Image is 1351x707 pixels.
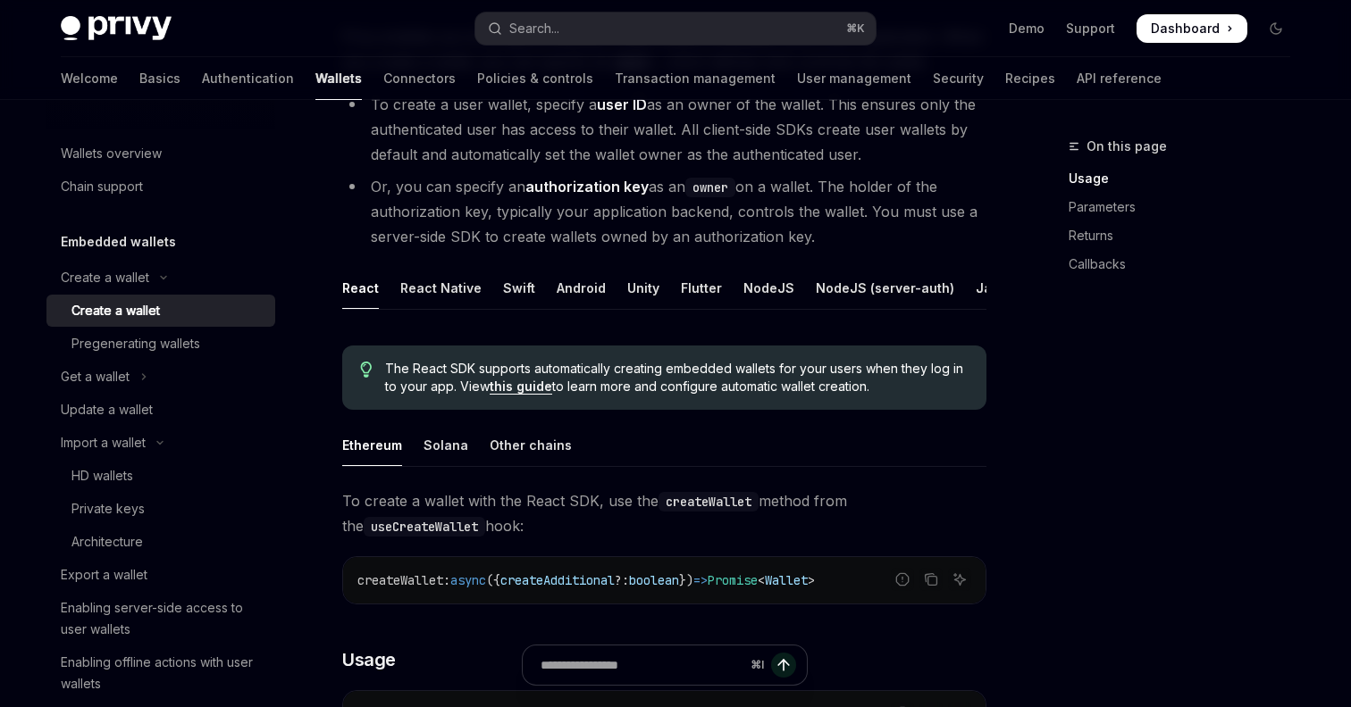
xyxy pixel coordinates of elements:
[948,568,971,591] button: Ask AI
[1069,250,1305,279] a: Callbacks
[816,267,954,309] div: NodeJS (server-auth)
[46,493,275,525] a: Private keys
[342,267,379,309] div: React
[503,267,535,309] div: Swift
[509,18,559,39] div: Search...
[46,559,275,591] a: Export a wallet
[933,57,984,100] a: Security
[808,572,815,588] span: >
[627,267,659,309] div: Unity
[919,568,943,591] button: Copy the contents from the code block
[46,427,275,459] button: Toggle Import a wallet section
[71,333,200,354] div: Pregenerating wallets
[385,360,969,395] span: The React SDK supports automatically creating embedded wallets for your users when they log in to...
[364,517,485,536] code: useCreateWallet
[61,143,162,164] div: Wallets overview
[450,572,486,588] span: async
[443,572,450,588] span: :
[61,564,147,586] div: Export a wallet
[46,137,275,170] a: Wallets overview
[1262,14,1290,43] button: Toggle dark mode
[765,572,808,588] span: Wallet
[1077,57,1162,100] a: API reference
[1087,136,1167,157] span: On this page
[490,424,572,466] div: Other chains
[1066,20,1115,37] a: Support
[71,498,145,520] div: Private keys
[46,646,275,700] a: Enabling offline actions with user wallets
[61,652,264,695] div: Enabling offline actions with user wallets
[46,526,275,558] a: Architecture
[771,653,796,678] button: Send message
[46,592,275,645] a: Enabling server-side access to user wallets
[679,572,693,588] span: })
[46,361,275,393] button: Toggle Get a wallet section
[61,267,149,288] div: Create a wallet
[71,465,133,487] div: HD wallets
[475,12,876,45] button: Open search
[615,572,629,588] span: ?:
[342,488,986,538] span: To create a wallet with the React SDK, use the method from the hook:
[758,572,765,588] span: <
[61,57,118,100] a: Welcome
[659,492,759,512] code: createWallet
[1009,20,1045,37] a: Demo
[693,572,708,588] span: =>
[61,16,172,41] img: dark logo
[360,362,373,378] svg: Tip
[61,432,146,453] div: Import a wallet
[477,57,593,100] a: Policies & controls
[315,57,362,100] a: Wallets
[342,424,402,466] div: Ethereum
[46,460,275,492] a: HD wallets
[615,57,776,100] a: Transaction management
[1069,193,1305,221] a: Parameters
[629,572,679,588] span: boolean
[1151,20,1220,37] span: Dashboard
[71,300,160,321] div: Create a wallet
[61,176,143,197] div: Chain support
[61,366,130,387] div: Get a wallet
[708,572,758,588] span: Promise
[400,267,482,309] div: React Native
[342,92,986,167] li: To create a user wallet, specify a as an owner of the wallet. This ensures only the authenticated...
[541,645,743,685] input: Ask a question...
[557,267,606,309] div: Android
[424,424,468,466] div: Solana
[743,267,794,309] div: NodeJS
[46,295,275,327] a: Create a wallet
[46,171,275,203] a: Chain support
[891,568,914,591] button: Report incorrect code
[797,57,911,100] a: User management
[1069,164,1305,193] a: Usage
[202,57,294,100] a: Authentication
[139,57,180,100] a: Basics
[61,597,264,640] div: Enabling server-side access to user wallets
[383,57,456,100] a: Connectors
[357,572,443,588] span: createWallet
[46,328,275,360] a: Pregenerating wallets
[46,394,275,426] a: Update a wallet
[71,531,143,553] div: Architecture
[46,262,275,294] button: Toggle Create a wallet section
[681,267,722,309] div: Flutter
[490,378,552,395] a: this guide
[1069,221,1305,250] a: Returns
[342,174,986,249] li: Or, you can specify an as an on a wallet. The holder of the authorization key, typically your app...
[61,399,153,420] div: Update a wallet
[500,572,615,588] span: createAdditional
[61,231,176,253] h5: Embedded wallets
[1005,57,1055,100] a: Recipes
[846,21,865,36] span: ⌘ K
[685,178,735,197] code: owner
[486,572,500,588] span: ({
[597,96,647,113] strong: user ID
[1137,14,1247,43] a: Dashboard
[525,178,649,195] strong: authorization key
[976,267,1007,309] div: Java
